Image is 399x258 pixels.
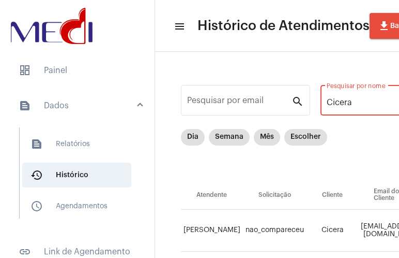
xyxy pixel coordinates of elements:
img: d3a1b5fa-500b-b90f-5a1c-719c20e9830b.png [8,5,95,47]
mat-chip: Mês [254,129,280,146]
span: Agendamentos [22,194,131,219]
mat-icon: search [291,95,304,107]
input: Pesquisar por email [187,98,291,107]
mat-expansion-panel-header: sidenav iconDados [6,89,155,122]
th: Solicitação [243,181,306,210]
th: Cliente [306,181,358,210]
mat-icon: sidenav icon [30,169,43,181]
td: Cicera [306,210,358,252]
mat-icon: sidenav icon [30,138,43,150]
mat-icon: sidenav icon [30,200,43,212]
td: [PERSON_NAME] [181,210,243,252]
span: sidenav icon [19,64,31,77]
mat-icon: sidenav icon [174,20,184,33]
span: nao_compareceu [245,226,304,234]
mat-icon: sidenav icon [19,99,31,112]
mat-panel-title: Dados [19,99,138,112]
span: Histórico de Atendimentos [197,18,370,34]
mat-icon: file_download [378,20,390,32]
mat-icon: sidenav icon [19,246,31,258]
mat-chip: Dia [181,129,205,146]
span: Histórico [22,163,131,188]
th: Atendente [181,181,243,210]
div: sidenav iconDados [6,122,155,233]
mat-chip: Semana [209,129,250,146]
span: Relatórios [22,132,131,156]
mat-chip: Escolher [284,129,327,146]
span: Painel [10,58,144,83]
